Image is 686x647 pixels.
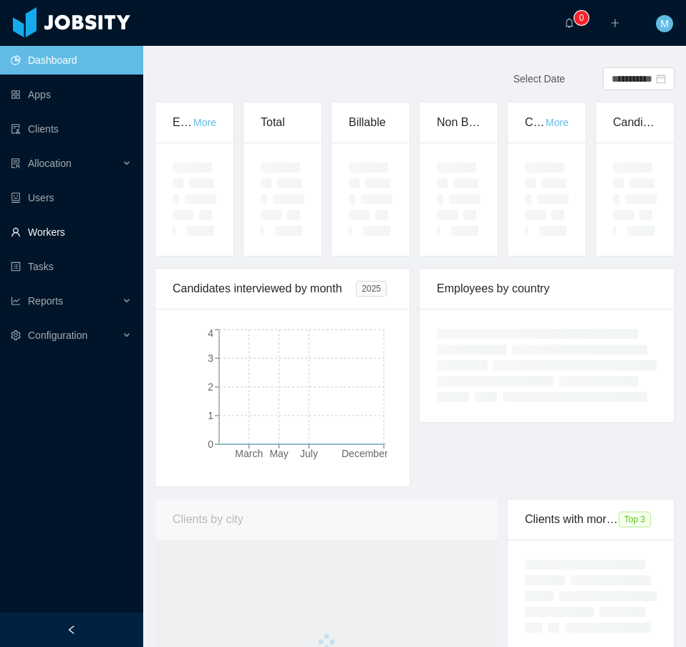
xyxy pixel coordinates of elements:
[235,448,263,459] tspan: March
[173,102,193,143] div: Employees
[28,330,87,341] span: Configuration
[11,115,132,143] a: icon: auditClients
[11,46,132,75] a: icon: pie-chartDashboard
[28,295,63,307] span: Reports
[437,269,657,309] div: Employees by country
[28,158,72,169] span: Allocation
[173,269,356,309] div: Candidates interviewed by month
[349,102,392,143] div: Billable
[11,80,132,109] a: icon: appstoreApps
[11,158,21,168] i: icon: solution
[300,448,318,459] tspan: July
[437,102,480,143] div: Non Billable
[208,410,213,421] tspan: 1
[208,353,213,364] tspan: 3
[11,296,21,306] i: icon: line-chart
[546,117,569,128] a: More
[269,448,288,459] tspan: May
[564,18,574,28] i: icon: bell
[208,438,213,450] tspan: 0
[619,512,651,527] span: Top 3
[656,74,666,84] i: icon: calendar
[660,15,669,32] span: M
[610,18,620,28] i: icon: plus
[11,252,132,281] a: icon: profileTasks
[208,381,213,393] tspan: 2
[11,183,132,212] a: icon: robotUsers
[11,218,132,246] a: icon: userWorkers
[356,281,387,297] span: 2025
[342,448,388,459] tspan: December
[613,102,657,143] div: Candidates
[11,330,21,340] i: icon: setting
[193,117,216,128] a: More
[574,11,589,25] sup: 0
[261,102,304,143] div: Total
[513,73,565,85] span: Select Date
[525,499,619,540] div: Clients with more employees
[208,327,213,339] tspan: 4
[525,102,546,143] div: Clients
